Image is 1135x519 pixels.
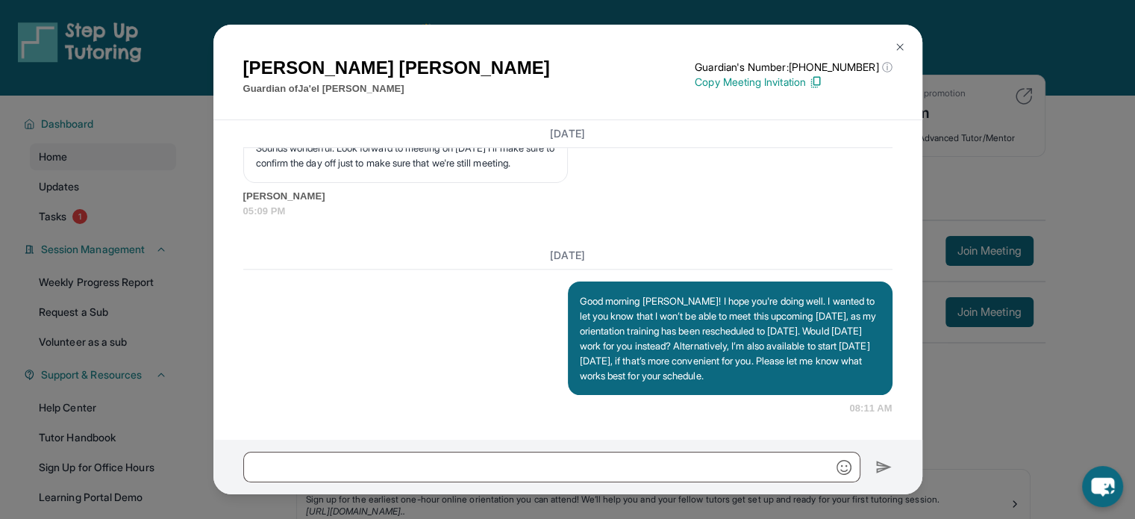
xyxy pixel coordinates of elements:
[881,60,892,75] span: ⓘ
[243,55,550,81] h1: [PERSON_NAME] [PERSON_NAME]
[695,75,892,90] p: Copy Meeting Invitation
[695,60,892,75] p: Guardian's Number: [PHONE_NUMBER]
[580,293,881,383] p: Good morning [PERSON_NAME]! I hope you're doing well. I wanted to let you know that I won’t be ab...
[849,401,892,416] span: 08:11 AM
[243,189,892,204] span: [PERSON_NAME]
[875,459,892,476] img: Send icon
[243,126,892,141] h3: [DATE]
[243,204,892,219] span: 05:09 PM
[243,248,892,263] h3: [DATE]
[837,460,851,475] img: Emoji
[894,41,906,53] img: Close Icon
[1082,466,1123,507] button: chat-button
[809,75,822,89] img: Copy Icon
[243,81,550,96] p: Guardian of Ja'el [PERSON_NAME]
[256,140,555,170] p: Sounds wonderful. Look forward to meeting on [DATE] I'll make sure to confirm the day off just to...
